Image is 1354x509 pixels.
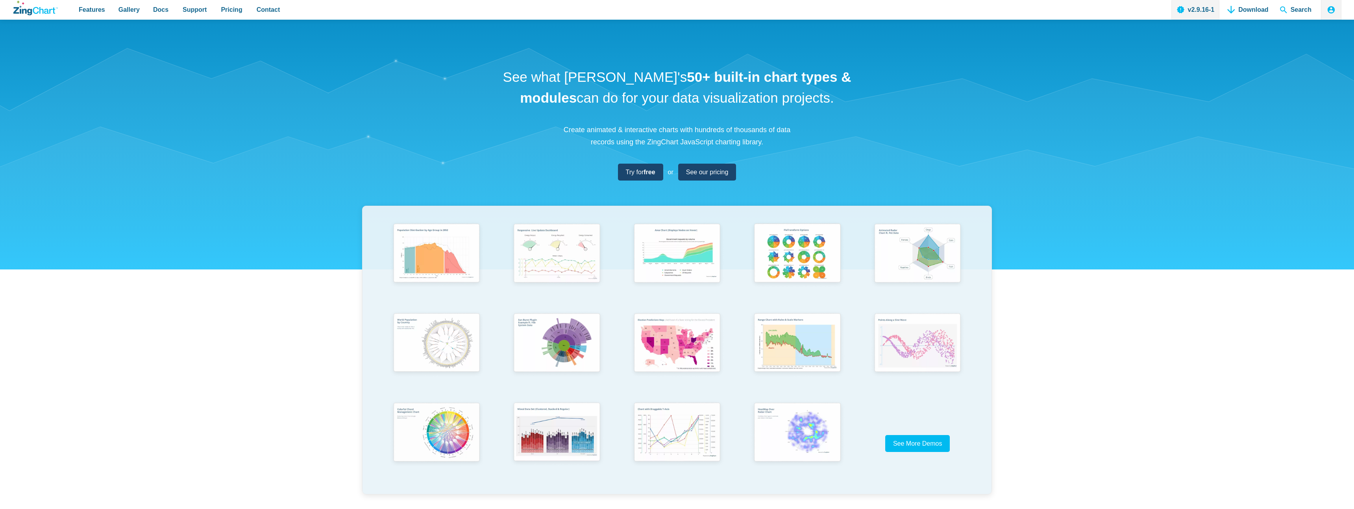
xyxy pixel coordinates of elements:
a: Responsive Live Update Dashboard [497,220,617,309]
img: Chart with Draggable Y-Axis [629,399,725,468]
a: See our pricing [678,164,736,181]
img: Mixed Data Set (Clustered, Stacked, and Regular) [509,399,605,467]
span: Contact [257,4,280,15]
img: World Population by Country [388,310,485,378]
a: Points Along a Sine Wave [857,310,978,399]
img: Range Chart with Rultes & Scale Markers [749,310,845,378]
a: World Population by Country [376,310,497,399]
h1: See what [PERSON_NAME]'s can do for your data visualization projects. [500,67,854,108]
p: Create animated & interactive charts with hundreds of thousands of data records using the ZingCha... [559,124,795,148]
a: Animated Radar Chart ft. Pet Data [857,220,978,309]
span: Support [183,4,207,15]
span: Gallery [118,4,140,15]
a: Pie Transform Options [737,220,858,309]
span: Pricing [221,4,242,15]
img: Heatmap Over Radar Chart [749,399,845,468]
a: Population Distribution by Age Group in 2052 [376,220,497,309]
span: See More Demos [893,440,942,447]
span: See our pricing [686,167,729,177]
strong: 50+ built-in chart types & modules [520,69,851,105]
img: Points Along a Sine Wave [869,310,966,378]
a: ZingChart Logo. Click to return to the homepage [13,1,58,15]
span: Docs [153,4,168,15]
a: Heatmap Over Radar Chart [737,399,858,488]
img: Colorful Chord Management Chart [388,399,485,468]
img: Area Chart (Displays Nodes on Hover) [629,220,725,288]
a: Range Chart with Rultes & Scale Markers [737,310,858,399]
a: Mixed Data Set (Clustered, Stacked, and Regular) [497,399,617,488]
a: Chart with Draggable Y-Axis [617,399,737,488]
a: Try forfree [618,164,663,181]
a: Sun Burst Plugin Example ft. File System Data [497,310,617,399]
img: Sun Burst Plugin Example ft. File System Data [509,310,605,378]
img: Election Predictions Map [629,310,725,378]
span: or [668,167,673,177]
img: Population Distribution by Age Group in 2052 [388,220,485,288]
a: Election Predictions Map [617,310,737,399]
span: Features [79,4,105,15]
a: Area Chart (Displays Nodes on Hover) [617,220,737,309]
span: Try for [626,167,655,177]
a: See More Demos [885,435,950,452]
a: Colorful Chord Management Chart [376,399,497,488]
img: Animated Radar Chart ft. Pet Data [869,220,966,288]
img: Pie Transform Options [749,220,845,288]
img: Responsive Live Update Dashboard [509,220,605,288]
strong: free [644,169,655,175]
